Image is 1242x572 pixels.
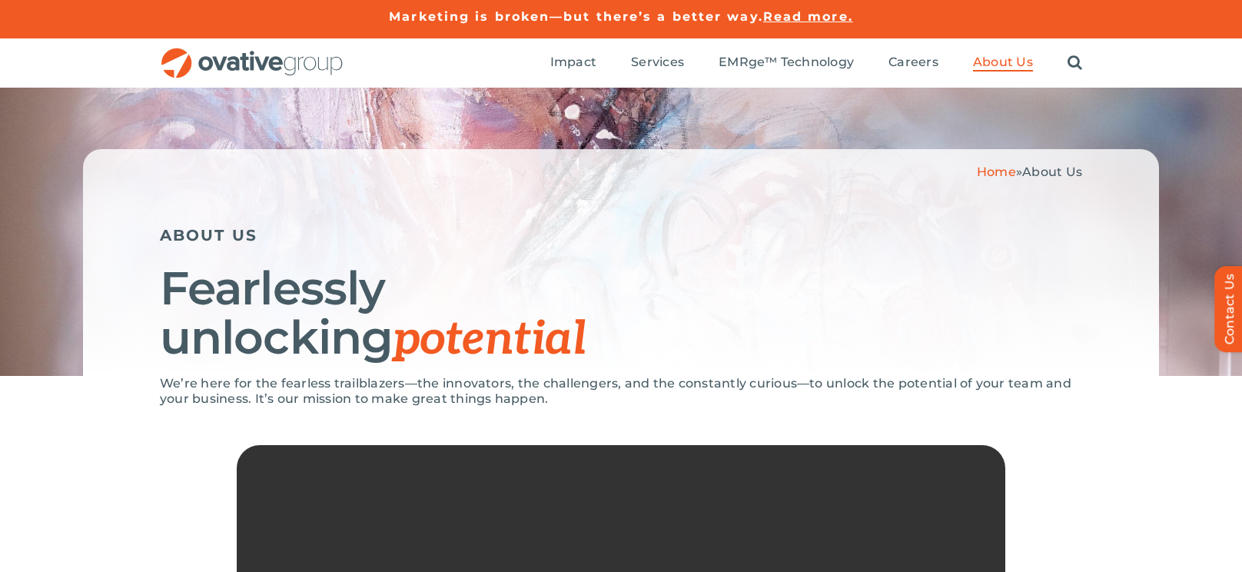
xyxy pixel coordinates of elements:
span: potential [393,312,586,367]
span: About Us [1022,165,1082,179]
a: Careers [888,55,938,71]
a: Read more. [763,9,853,24]
a: Marketing is broken—but there’s a better way. [389,9,763,24]
a: Services [631,55,684,71]
h1: Fearlessly unlocking [160,264,1082,364]
nav: Menu [550,38,1082,88]
span: » [977,165,1082,179]
span: Impact [550,55,596,70]
a: Impact [550,55,596,71]
span: About Us [973,55,1033,70]
span: Services [631,55,684,70]
p: We’re here for the fearless trailblazers—the innovators, the challengers, and the constantly curi... [160,376,1082,407]
a: EMRge™ Technology [719,55,854,71]
span: Careers [888,55,938,70]
h5: ABOUT US [160,226,1082,244]
a: Search [1068,55,1082,71]
a: About Us [973,55,1033,71]
a: OG_Full_horizontal_RGB [160,46,344,61]
span: EMRge™ Technology [719,55,854,70]
a: Home [977,165,1016,179]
